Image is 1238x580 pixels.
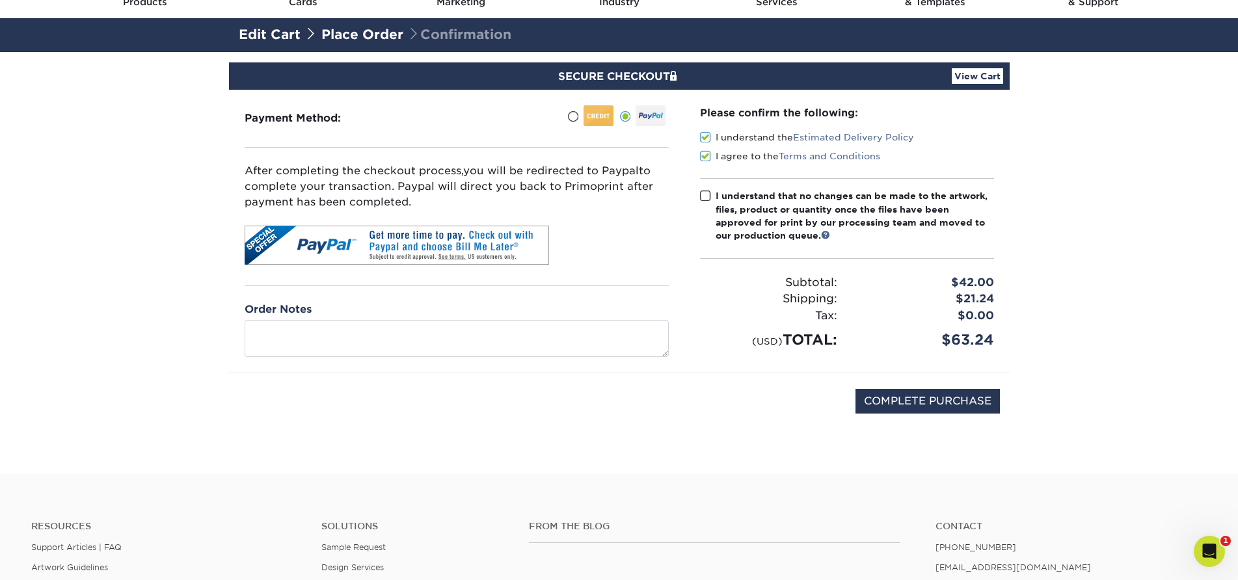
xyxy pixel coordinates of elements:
[245,226,549,265] img: Bill Me Later
[935,521,1206,532] a: Contact
[690,329,847,350] div: TOTAL:
[31,521,302,532] h4: Resources
[952,68,1003,84] a: View Cart
[700,150,880,163] label: I agree to the
[700,131,914,144] label: I understand the
[779,151,880,161] a: Terms and Conditions
[935,562,1091,572] a: [EMAIL_ADDRESS][DOMAIN_NAME]
[700,105,994,120] div: Please confirm the following:
[239,27,301,42] a: Edit Cart
[321,521,509,532] h4: Solutions
[245,302,312,317] label: Order Notes
[690,291,847,308] div: Shipping:
[1220,536,1231,546] span: 1
[463,165,639,177] span: you will be redirected to Paypal
[239,389,304,427] img: DigiCert Secured Site Seal
[690,274,847,291] div: Subtotal:
[321,542,386,552] a: Sample Request
[1194,536,1225,567] iframe: Intercom live chat
[935,542,1016,552] a: [PHONE_NUMBER]
[321,562,384,572] a: Design Services
[847,291,1004,308] div: $21.24
[529,521,900,532] h4: From the Blog
[31,562,108,572] a: Artwork Guidelines
[716,189,994,243] div: I understand that no changes can be made to the artwork, files, product or quantity once the file...
[847,308,1004,324] div: $0.00
[855,389,1000,414] input: COMPLETE PURCHASE
[407,27,511,42] span: Confirmation
[847,329,1004,350] div: $63.24
[752,336,783,347] small: (USD)
[847,274,1004,291] div: $42.00
[793,132,914,142] a: Estimated Delivery Policy
[31,542,122,552] a: Support Articles | FAQ
[321,27,403,42] a: Place Order
[690,308,847,324] div: Tax:
[245,112,373,124] h3: Payment Method:
[245,163,669,210] div: After completing the checkout process, to complete your transaction. Paypal will direct you back ...
[558,70,680,83] span: SECURE CHECKOUT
